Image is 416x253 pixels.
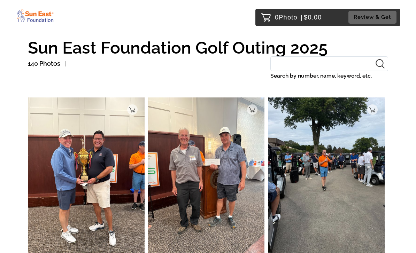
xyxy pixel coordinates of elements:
[16,8,55,23] img: Snapphound Logo
[348,11,399,24] a: Review & Get
[301,14,303,21] span: |
[28,39,388,56] h1: Sun East Foundation Golf Outing 2025
[28,58,60,69] p: 140 Photos
[279,12,298,23] span: Photo
[268,97,385,253] img: 221493
[275,12,322,23] p: 0 $0.00
[28,97,145,253] img: 221690
[270,71,388,81] label: Search by number, name, keyword, etc.
[148,97,265,253] img: 221672
[348,11,396,24] button: Review & Get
